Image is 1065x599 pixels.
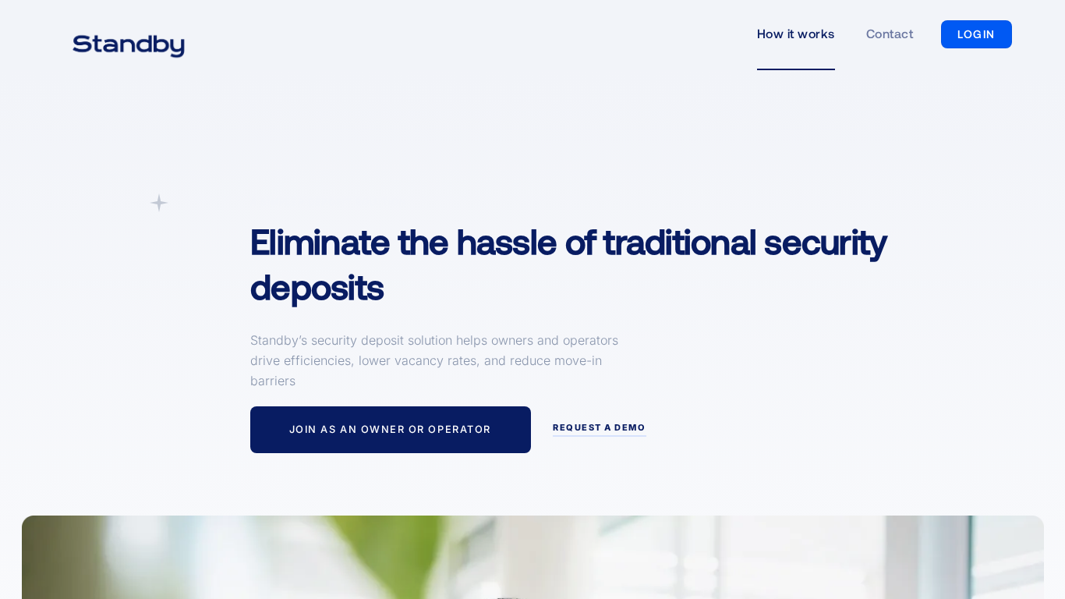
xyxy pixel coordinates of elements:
div: Join as an owner or operator [289,424,491,436]
a: request a demo [553,423,646,437]
a: Join as an owner or operator [250,406,531,453]
div: A simpler Deposit Solution [250,193,406,209]
a: LOGIN [941,20,1012,48]
p: Standby’s security deposit solution helps owners and operators drive efficiencies, lower vacancy ... [250,330,624,391]
div: request a demo [553,423,646,434]
h1: Eliminate the hassle of traditional security deposits [250,218,900,308]
a: home [53,25,203,44]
